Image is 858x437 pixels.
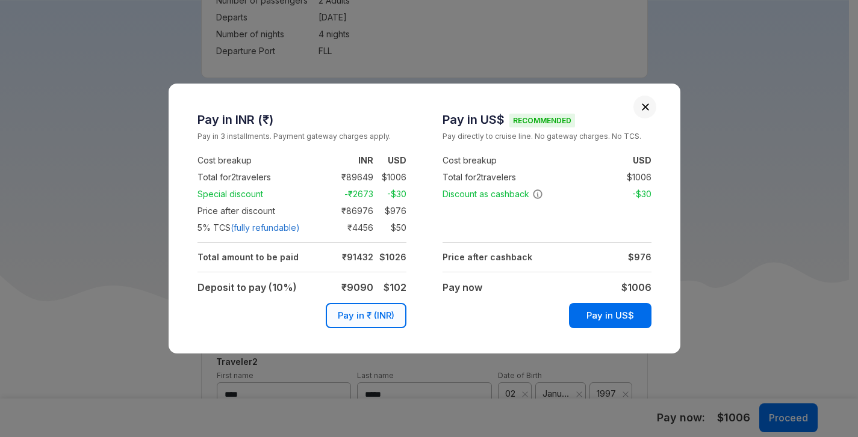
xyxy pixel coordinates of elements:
[373,204,406,218] td: $ 976
[341,281,373,293] strong: ₹ 9090
[358,155,373,165] strong: INR
[621,281,651,293] strong: $ 1006
[618,170,651,185] td: $ 1006
[373,187,406,201] td: -$ 30
[197,169,323,186] td: Total for 2 travelers
[633,155,651,165] strong: USD
[443,130,651,142] small: Pay directly to cruise line. No gateway charges. No TCS.
[197,281,297,293] strong: Deposit to pay (10%)
[443,152,568,169] td: Cost breakup
[197,219,323,236] td: 5 % TCS
[384,281,406,293] strong: $ 102
[197,203,323,219] td: Price after discount
[628,252,651,262] strong: $ 976
[443,188,543,200] span: Discount as cashback
[443,281,482,293] strong: Pay now
[373,221,406,235] td: $ 50
[326,303,406,328] button: Pay in ₹ (INR)
[509,114,575,127] span: Recommended
[379,252,406,262] strong: $ 1026
[443,252,532,262] strong: Price after cashback
[231,222,300,234] span: (fully refundable)
[373,170,406,185] td: $ 1006
[323,170,373,185] td: ₹ 89649
[388,155,406,165] strong: USD
[323,204,373,218] td: ₹ 86976
[323,187,373,201] td: -₹ 2673
[443,169,568,186] td: Total for 2 travelers
[342,252,373,262] strong: ₹ 91432
[197,152,323,169] td: Cost breakup
[323,221,373,235] td: ₹ 4456
[197,252,299,262] strong: Total amount to be paid
[197,112,406,127] h3: Pay in INR (₹)
[197,130,406,142] small: Pay in 3 installments. Payment gateway charges apply.
[569,303,651,328] button: Pay in US$
[618,187,651,201] td: -$ 30
[641,103,650,111] button: Close
[197,186,323,203] td: Special discount
[443,112,651,127] h3: Pay in US$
